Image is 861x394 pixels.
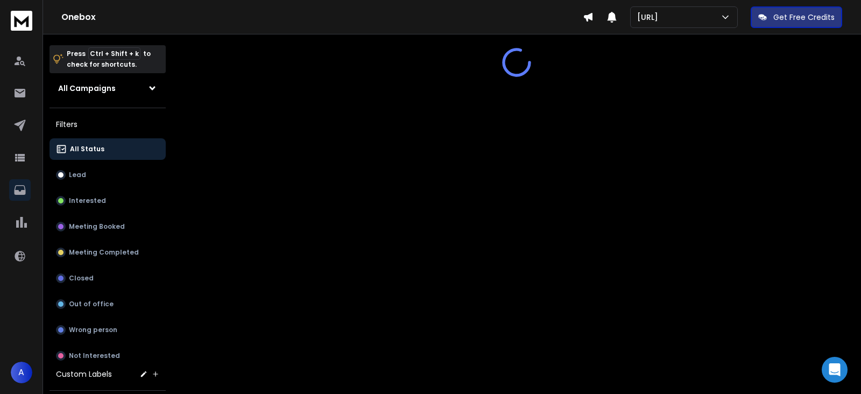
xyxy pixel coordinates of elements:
p: Meeting Booked [69,222,125,231]
p: Out of office [69,300,114,308]
h3: Custom Labels [56,369,112,379]
h1: Onebox [61,11,583,24]
p: Interested [69,196,106,205]
p: Closed [69,274,94,283]
button: All Campaigns [50,78,166,99]
button: A [11,362,32,383]
button: Out of office [50,293,166,315]
button: Meeting Completed [50,242,166,263]
button: Closed [50,268,166,289]
button: Not Interested [50,345,166,367]
img: logo [11,11,32,31]
p: Lead [69,171,86,179]
h1: All Campaigns [58,83,116,94]
p: [URL] [637,12,662,23]
div: Open Intercom Messenger [822,357,848,383]
p: Press to check for shortcuts. [67,48,151,70]
p: All Status [70,145,104,153]
p: Get Free Credits [773,12,835,23]
button: Interested [50,190,166,212]
p: Not Interested [69,351,120,360]
p: Meeting Completed [69,248,139,257]
h3: Filters [50,117,166,132]
button: All Status [50,138,166,160]
button: Wrong person [50,319,166,341]
button: Lead [50,164,166,186]
span: Ctrl + Shift + k [88,47,140,60]
button: Get Free Credits [751,6,842,28]
button: Meeting Booked [50,216,166,237]
p: Wrong person [69,326,117,334]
